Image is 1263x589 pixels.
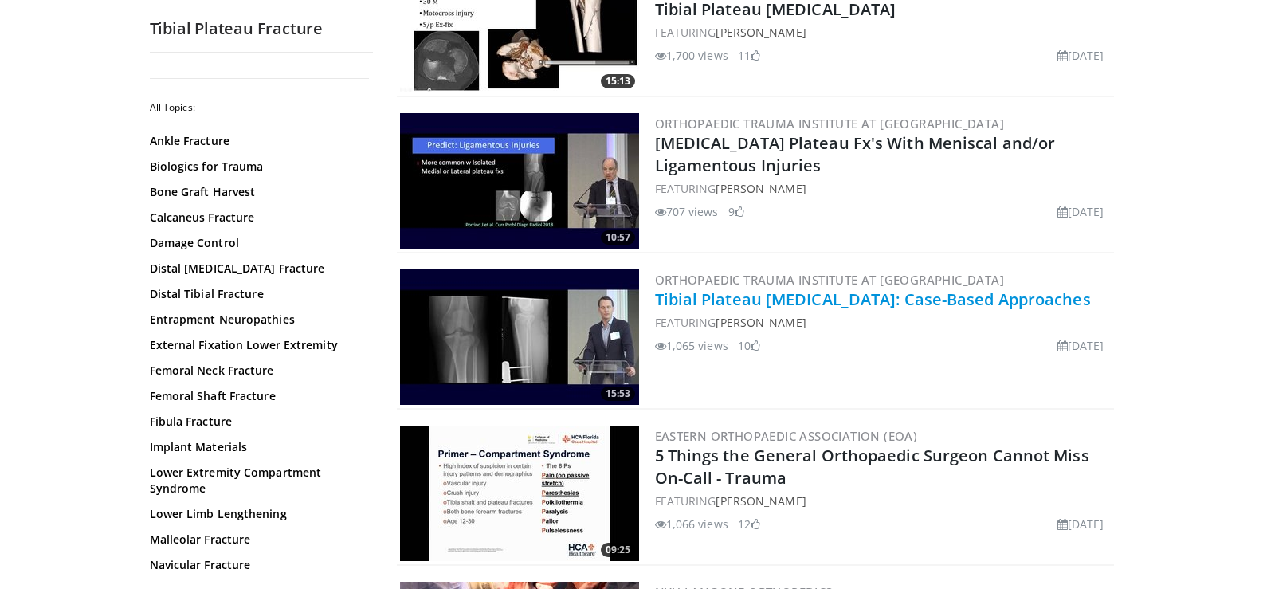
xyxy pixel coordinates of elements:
[601,74,635,88] span: 15:13
[150,184,365,200] a: Bone Graft Harvest
[150,261,365,277] a: Distal [MEDICAL_DATA] Fracture
[150,133,365,149] a: Ankle Fracture
[150,388,365,404] a: Femoral Shaft Fracture
[400,426,639,561] img: 0c497feb-67dc-4c25-baef-a931a7e99440.300x170_q85_crop-smart_upscale.jpg
[1057,203,1104,220] li: [DATE]
[400,269,639,405] img: 15049d82-f456-4baa-b7b6-6be46ae61c79.300x170_q85_crop-smart_upscale.jpg
[655,180,1111,197] div: FEATURING
[738,516,760,532] li: 12
[716,181,806,196] a: [PERSON_NAME]
[150,210,365,226] a: Calcaneus Fracture
[655,314,1111,331] div: FEATURING
[601,387,635,401] span: 15:53
[655,445,1089,489] a: 5 Things the General Orthopaedic Surgeon Cannot Miss On-Call - Trauma
[655,24,1111,41] div: FEATURING
[655,337,728,354] li: 1,065 views
[400,113,639,249] img: 8815fa6c-9f6c-425b-bf9d-b9a9a8d65e9f.300x170_q85_crop-smart_upscale.jpg
[728,203,744,220] li: 9
[601,230,635,245] span: 10:57
[400,426,639,561] a: 09:25
[400,113,639,249] a: 10:57
[716,25,806,40] a: [PERSON_NAME]
[655,428,918,444] a: Eastern Orthopaedic Association (EOA)
[716,315,806,330] a: [PERSON_NAME]
[655,493,1111,509] div: FEATURING
[601,543,635,557] span: 09:25
[150,235,365,251] a: Damage Control
[655,272,1005,288] a: Orthopaedic Trauma Institute at [GEOGRAPHIC_DATA]
[150,101,369,114] h2: All Topics:
[150,363,365,379] a: Femoral Neck Fracture
[150,439,365,455] a: Implant Materials
[1057,337,1104,354] li: [DATE]
[1057,47,1104,64] li: [DATE]
[150,337,365,353] a: External Fixation Lower Extremity
[716,493,806,509] a: [PERSON_NAME]
[150,506,365,522] a: Lower Limb Lengthening
[655,47,728,64] li: 1,700 views
[738,337,760,354] li: 10
[150,18,373,39] h2: Tibial Plateau Fracture
[655,132,1056,176] a: [MEDICAL_DATA] Plateau Fx's With Meniscal and/or Ligamentous Injuries
[150,532,365,548] a: Malleolar Fracture
[150,465,365,497] a: Lower Extremity Compartment Syndrome
[655,116,1005,132] a: Orthopaedic Trauma Institute at [GEOGRAPHIC_DATA]
[1057,516,1104,532] li: [DATE]
[655,516,728,532] li: 1,066 views
[150,286,365,302] a: Distal Tibial Fracture
[150,159,365,175] a: Biologics for Trauma
[738,47,760,64] li: 11
[150,414,365,430] a: Fibula Fracture
[655,203,719,220] li: 707 views
[655,289,1091,310] a: Tibial Plateau [MEDICAL_DATA]: Case-Based Approaches
[150,557,365,573] a: Navicular Fracture
[400,269,639,405] a: 15:53
[150,312,365,328] a: Entrapment Neuropathies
